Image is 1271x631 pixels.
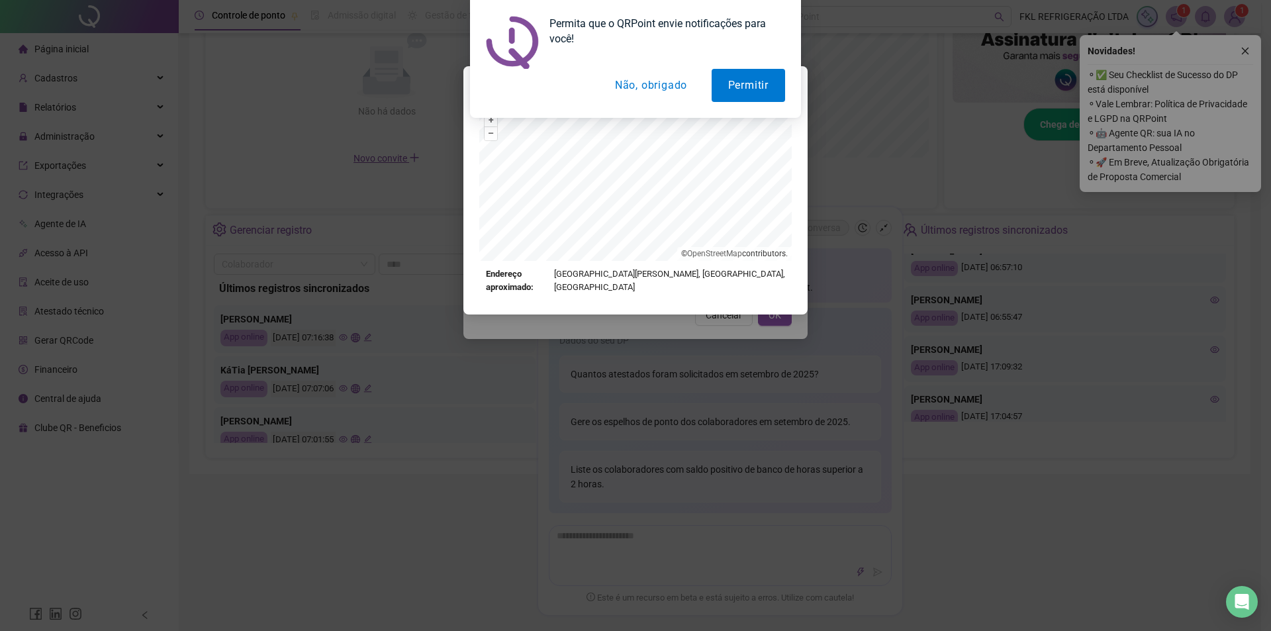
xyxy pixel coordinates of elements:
[687,249,742,258] a: OpenStreetMap
[486,16,539,69] img: notification icon
[486,267,549,295] strong: Endereço aproximado:
[539,16,785,46] div: Permita que o QRPoint envie notificações para você!
[712,69,785,102] button: Permitir
[485,127,497,140] button: –
[485,114,497,126] button: +
[1226,586,1258,618] div: Open Intercom Messenger
[681,249,788,258] li: © contributors.
[486,267,785,295] div: [GEOGRAPHIC_DATA][PERSON_NAME], [GEOGRAPHIC_DATA], [GEOGRAPHIC_DATA]
[598,69,704,102] button: Não, obrigado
